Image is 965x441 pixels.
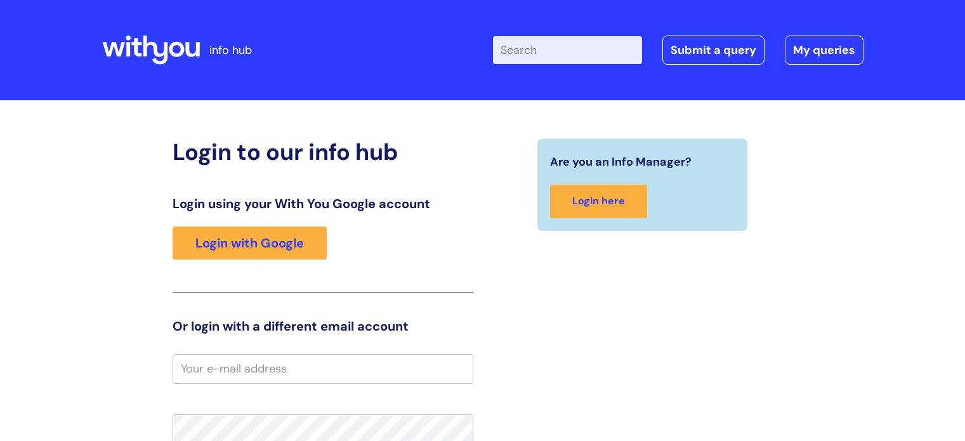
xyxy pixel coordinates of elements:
[550,185,647,218] a: Login here
[173,227,327,260] a: Login with Google
[785,36,863,65] a: My queries
[550,152,692,172] span: Are you an Info Manager?
[173,196,473,211] h3: Login using your With You Google account
[209,40,252,60] p: info hub
[173,319,473,334] h3: Or login with a different email account
[173,138,473,166] h2: Login to our info hub
[173,354,473,383] input: Your e-mail address
[493,36,642,64] input: Search
[662,36,765,65] a: Submit a query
